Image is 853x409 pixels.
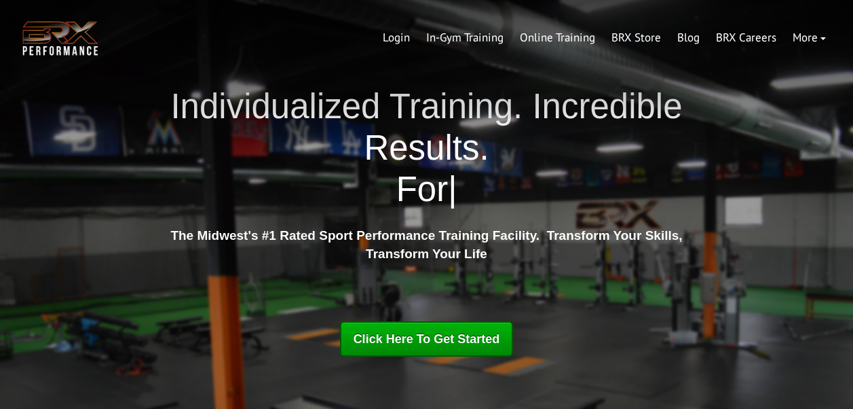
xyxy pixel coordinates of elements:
[170,228,682,261] strong: The Midwest's #1 Rated Sport Performance Training Facility. Transform Your Skills, Transform Your...
[354,332,500,346] span: Click Here To Get Started
[20,18,101,59] img: BRX Transparent Logo-2
[708,22,784,54] a: BRX Careers
[785,344,853,409] iframe: Chat Widget
[166,86,688,211] h1: Individualized Training. Incredible Results.
[669,22,708,54] a: Blog
[512,22,603,54] a: Online Training
[784,22,834,54] a: More
[375,22,834,54] div: Navigation Menu
[340,321,514,357] a: Click Here To Get Started
[603,22,669,54] a: BRX Store
[418,22,512,54] a: In-Gym Training
[375,22,418,54] a: Login
[448,170,457,209] span: |
[396,170,449,209] span: For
